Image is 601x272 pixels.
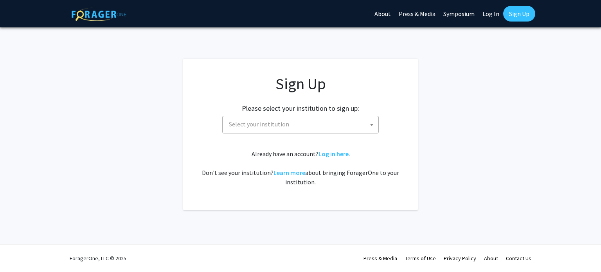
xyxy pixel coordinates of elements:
a: Log in here [318,150,349,158]
span: Select your institution [226,116,378,132]
a: Terms of Use [405,255,436,262]
a: Sign Up [503,6,535,22]
a: Privacy Policy [444,255,476,262]
iframe: Chat [6,237,33,266]
div: Already have an account? . Don't see your institution? about bringing ForagerOne to your institut... [199,149,402,187]
div: ForagerOne, LLC © 2025 [70,245,126,272]
span: Select your institution [222,116,379,133]
h2: Please select your institution to sign up: [242,104,359,113]
a: Press & Media [363,255,397,262]
span: Select your institution [229,120,289,128]
img: ForagerOne Logo [72,7,126,21]
a: About [484,255,498,262]
a: Contact Us [506,255,531,262]
h1: Sign Up [199,74,402,93]
a: Learn more about bringing ForagerOne to your institution [274,169,305,177]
